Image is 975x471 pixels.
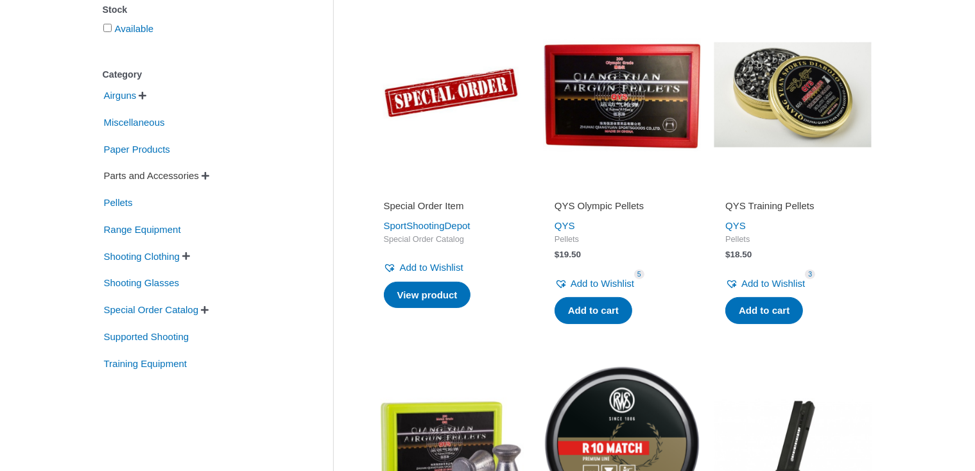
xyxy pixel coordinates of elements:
a: Miscellaneous [103,116,166,127]
bdi: 19.50 [555,250,581,259]
span: Miscellaneous [103,112,166,133]
a: Training Equipment [103,357,189,368]
span:  [139,91,146,100]
input: Available [103,24,112,32]
a: Airguns [103,89,138,100]
a: Add to Wishlist [725,275,805,293]
span: Supported Shooting [103,326,191,348]
a: Shooting Clothing [103,250,181,261]
span: 5 [634,270,644,279]
span: Pellets [725,234,860,245]
span: Special Order Catalog [103,299,200,321]
span: Special Order Catalog [384,234,519,245]
span: Parts and Accessories [103,165,200,187]
h2: QYS Olympic Pellets [555,200,689,212]
h2: QYS Training Pellets [725,200,860,212]
a: Range Equipment [103,223,182,234]
a: QYS [555,220,575,231]
span: Pellets [103,192,134,214]
img: QYS Training Pellets [714,15,872,173]
a: SportShootingDepot [384,220,470,231]
a: Shooting Glasses [103,277,181,287]
span: Add to Wishlist [571,278,634,289]
iframe: Customer reviews powered by Trustpilot [725,182,860,197]
a: Add to cart: “QYS Olympic Pellets” [555,297,632,324]
a: Paper Products [103,142,171,153]
span: $ [725,250,730,259]
h2: Special Order Item [384,200,519,212]
a: Supported Shooting [103,330,191,341]
a: Special Order Catalog [103,304,200,314]
span:  [201,305,209,314]
iframe: Customer reviews powered by Trustpilot [384,182,519,197]
a: Pellets [103,196,134,207]
bdi: 18.50 [725,250,752,259]
span: Airguns [103,85,138,107]
a: Add to Wishlist [555,275,634,293]
img: QYS Olympic Pellets [543,15,701,173]
span: 3 [805,270,815,279]
a: QYS Training Pellets [725,200,860,217]
iframe: Customer reviews powered by Trustpilot [555,182,689,197]
a: Parts and Accessories [103,169,200,180]
span: $ [555,250,560,259]
a: Special Order Item [384,200,519,217]
a: QYS [725,220,746,231]
div: Stock [103,1,295,19]
span: Shooting Glasses [103,272,181,294]
span:  [202,171,209,180]
div: Category [103,65,295,84]
span:  [182,252,190,261]
a: Add to Wishlist [384,259,463,277]
a: Available [115,23,154,34]
span: Add to Wishlist [741,278,805,289]
span: Paper Products [103,139,171,160]
span: Add to Wishlist [400,262,463,273]
span: Pellets [555,234,689,245]
a: QYS Olympic Pellets [555,200,689,217]
img: Special Order Item [372,15,530,173]
span: Training Equipment [103,353,189,375]
a: Read more about “Special Order Item” [384,282,471,309]
span: Range Equipment [103,219,182,241]
a: Add to cart: “QYS Training Pellets” [725,297,803,324]
span: Shooting Clothing [103,246,181,268]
